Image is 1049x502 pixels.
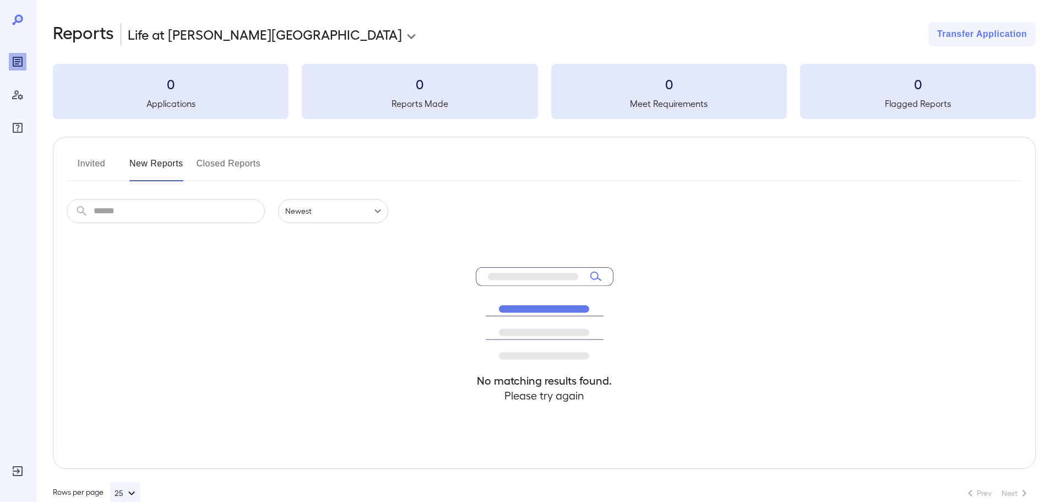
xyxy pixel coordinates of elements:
[197,155,261,181] button: Closed Reports
[302,75,537,93] h3: 0
[67,155,116,181] button: Invited
[959,484,1036,502] nav: pagination navigation
[9,86,26,104] div: Manage Users
[302,97,537,110] h5: Reports Made
[800,97,1036,110] h5: Flagged Reports
[9,462,26,480] div: Log Out
[9,53,26,71] div: Reports
[476,388,613,403] h4: Please try again
[800,75,1036,93] h3: 0
[128,25,402,43] p: Life at [PERSON_NAME][GEOGRAPHIC_DATA]
[53,64,1036,119] summary: 0Applications0Reports Made0Meet Requirements0Flagged Reports
[53,97,289,110] h5: Applications
[551,97,787,110] h5: Meet Requirements
[53,22,114,46] h2: Reports
[551,75,787,93] h3: 0
[278,199,388,223] div: Newest
[53,75,289,93] h3: 0
[476,373,613,388] h4: No matching results found.
[9,119,26,137] div: FAQ
[928,22,1036,46] button: Transfer Application
[129,155,183,181] button: New Reports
